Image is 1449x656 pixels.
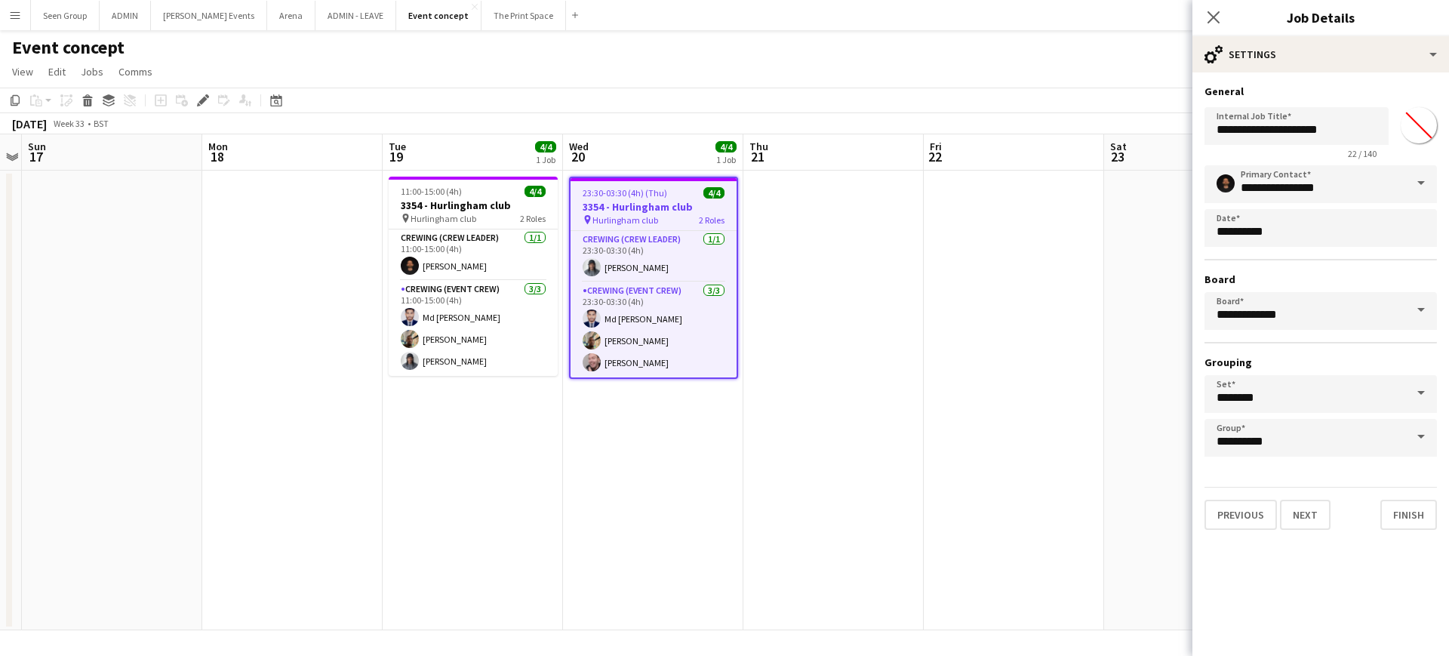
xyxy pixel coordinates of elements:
h3: 3354 - Hurlingham club [389,199,558,212]
app-card-role: Crewing (Crew Leader)1/123:30-03:30 (4h)[PERSON_NAME] [571,231,737,282]
span: Hurlingham club [411,213,476,224]
a: Edit [42,62,72,82]
span: 23:30-03:30 (4h) (Thu) [583,187,667,199]
h3: General [1204,85,1437,98]
button: Arena [267,1,315,30]
span: Wed [569,140,589,153]
span: Week 33 [50,118,88,129]
span: Sat [1110,140,1127,153]
button: ADMIN - LEAVE [315,1,396,30]
span: Tue [389,140,406,153]
span: View [12,65,33,79]
a: View [6,62,39,82]
span: 4/4 [703,187,724,199]
span: Mon [208,140,228,153]
app-job-card: 23:30-03:30 (4h) (Thu)4/43354 - Hurlingham club Hurlingham club2 RolesCrewing (Crew Leader)1/123:... [569,177,738,379]
span: Edit [48,65,66,79]
div: 1 Job [716,154,736,165]
h1: Event concept [12,36,125,59]
span: Sun [28,140,46,153]
div: BST [94,118,109,129]
app-card-role: Crewing (Event Crew)3/323:30-03:30 (4h)Md [PERSON_NAME][PERSON_NAME][PERSON_NAME] [571,282,737,377]
app-card-role: Crewing (Event Crew)3/311:00-15:00 (4h)Md [PERSON_NAME][PERSON_NAME][PERSON_NAME] [389,281,558,376]
span: 11:00-15:00 (4h) [401,186,462,197]
span: 17 [26,148,46,165]
button: Finish [1380,500,1437,530]
span: 2 Roles [520,213,546,224]
span: Jobs [81,65,103,79]
span: 23 [1108,148,1127,165]
span: 20 [567,148,589,165]
button: Seen Group [31,1,100,30]
button: Previous [1204,500,1277,530]
button: ADMIN [100,1,151,30]
span: Comms [118,65,152,79]
h3: Grouping [1204,356,1437,369]
span: Thu [749,140,768,153]
button: The Print Space [481,1,566,30]
button: [PERSON_NAME] Events [151,1,267,30]
h3: Board [1204,273,1437,286]
span: 22 [928,148,942,165]
div: [DATE] [12,116,47,131]
a: Comms [112,62,158,82]
app-job-card: 11:00-15:00 (4h)4/43354 - Hurlingham club Hurlingham club2 RolesCrewing (Crew Leader)1/111:00-15:... [389,177,558,376]
span: 4/4 [715,141,737,152]
span: Hurlingham club [592,214,658,226]
div: 1 Job [536,154,555,165]
span: 4/4 [535,141,556,152]
app-card-role: Crewing (Crew Leader)1/111:00-15:00 (4h)[PERSON_NAME] [389,229,558,281]
button: Next [1280,500,1331,530]
button: Event concept [396,1,481,30]
span: 19 [386,148,406,165]
span: 22 / 140 [1336,148,1389,159]
span: 4/4 [525,186,546,197]
span: 2 Roles [699,214,724,226]
h3: 3354 - Hurlingham club [571,200,737,214]
a: Jobs [75,62,109,82]
h3: Job Details [1192,8,1449,27]
span: 21 [747,148,768,165]
span: 18 [206,148,228,165]
div: Settings [1192,36,1449,72]
span: Fri [930,140,942,153]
